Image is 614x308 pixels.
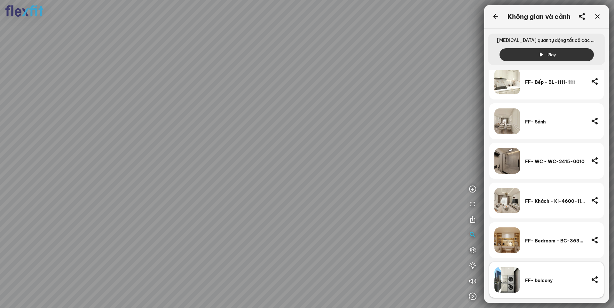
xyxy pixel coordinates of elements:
span: Play [547,51,556,58]
div: FF- Bếp - BL-1111-1111 [525,79,586,85]
button: Play [500,48,594,61]
div: Không gian và cảnh [508,13,571,20]
div: FF- balcony [525,278,586,283]
div: FF- Khách - KI-4600-1111 - 1 [525,198,586,204]
span: [MEDICAL_DATA] quan tự động tất cả các không gian [492,34,601,48]
div: FF- WC - WC-2415-0010 [525,159,586,164]
img: logo [5,5,43,17]
div: FF- Sảnh [525,119,586,125]
div: FF- Bedroom - BC-3633-1100-A [525,238,586,244]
